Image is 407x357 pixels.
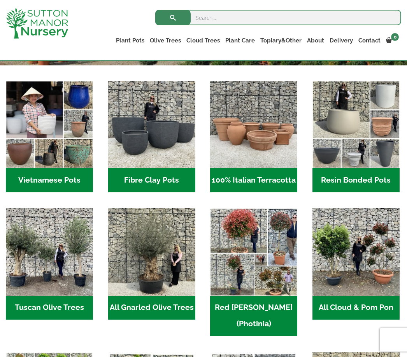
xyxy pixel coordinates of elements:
[210,208,297,295] img: Home - F5A23A45 75B5 4929 8FB2 454246946332
[6,296,93,320] h2: Tuscan Olive Trees
[113,35,147,46] a: Plant Pots
[6,8,68,39] img: logo
[312,81,400,168] img: Home - 67232D1B A461 444F B0F6 BDEDC2C7E10B 1 105 c
[312,81,400,192] a: Visit product category Resin Bonded Pots
[391,33,399,41] span: 0
[184,35,223,46] a: Cloud Trees
[356,35,383,46] a: Contact
[108,296,195,320] h2: All Gnarled Olive Trees
[6,81,93,192] a: Visit product category Vietnamese Pots
[312,208,400,320] a: Visit product category All Cloud & Pom Pon
[147,35,184,46] a: Olive Trees
[312,296,400,320] h2: All Cloud & Pom Pon
[6,81,93,168] img: Home - 6E921A5B 9E2F 4B13 AB99 4EF601C89C59 1 105 c
[258,35,304,46] a: Topiary&Other
[210,168,297,192] h2: 100% Italian Terracotta
[223,35,258,46] a: Plant Care
[6,208,93,320] a: Visit product category Tuscan Olive Trees
[6,208,93,295] img: Home - 7716AD77 15EA 4607 B135 B37375859F10
[108,208,195,320] a: Visit product category All Gnarled Olive Trees
[108,81,195,168] img: Home - 8194B7A3 2818 4562 B9DD 4EBD5DC21C71 1 105 c 1
[108,81,195,192] a: Visit product category Fibre Clay Pots
[6,168,93,192] h2: Vietnamese Pots
[327,35,356,46] a: Delivery
[210,208,297,336] a: Visit product category Red Robin (Photinia)
[155,10,401,25] input: Search...
[108,168,195,192] h2: Fibre Clay Pots
[312,168,400,192] h2: Resin Bonded Pots
[383,35,401,46] a: 0
[108,208,195,295] img: Home - 5833C5B7 31D0 4C3A 8E42 DB494A1738DB
[210,296,297,336] h2: Red [PERSON_NAME] (Photinia)
[304,35,327,46] a: About
[210,81,297,168] img: Home - 1B137C32 8D99 4B1A AA2F 25D5E514E47D 1 105 c
[312,208,400,295] img: Home - A124EB98 0980 45A7 B835 C04B779F7765
[210,81,297,192] a: Visit product category 100% Italian Terracotta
